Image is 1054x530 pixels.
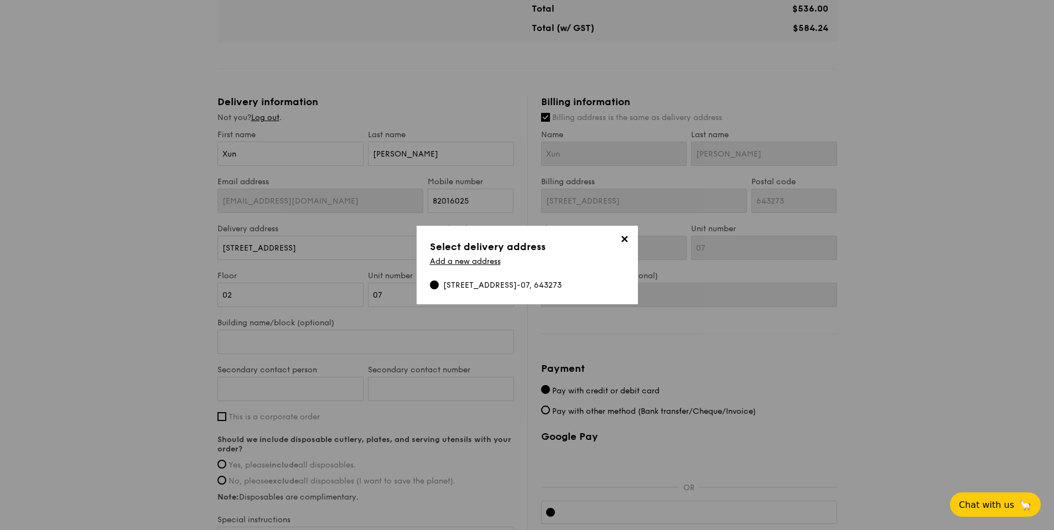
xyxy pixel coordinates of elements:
button: Chat with us🦙 [950,492,1041,517]
a: Add a new address [430,257,501,266]
h3: Select delivery address [430,239,625,254]
span: Chat with us [959,500,1014,510]
div: [STREET_ADDRESS]-07, 643273 [443,280,562,291]
span: ✕ [617,233,632,249]
span: 🦙 [1019,498,1032,511]
input: [STREET_ADDRESS]-07, 643273 [430,280,439,289]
